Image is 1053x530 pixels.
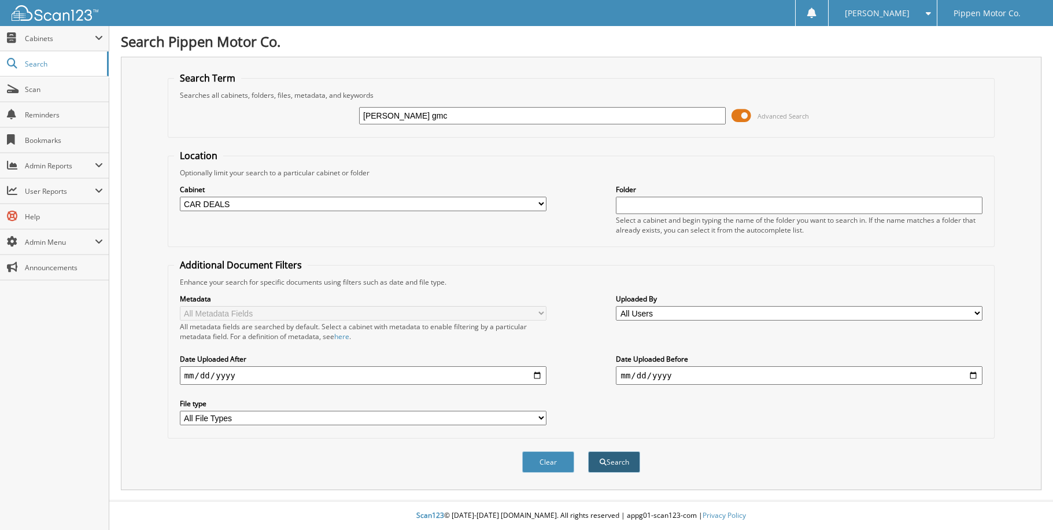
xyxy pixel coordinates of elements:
[25,59,101,69] span: Search
[180,185,546,194] label: Cabinet
[522,451,574,473] button: Clear
[25,212,103,222] span: Help
[180,399,546,408] label: File type
[174,90,989,100] div: Searches all cabinets, folders, files, metadata, and keywords
[416,510,444,520] span: Scan123
[174,149,223,162] legend: Location
[334,332,349,341] a: here
[109,502,1053,530] div: © [DATE]-[DATE] [DOMAIN_NAME]. All rights reserved | appg01-scan123-com |
[121,32,1041,51] h1: Search Pippen Motor Co.
[616,185,982,194] label: Folder
[954,10,1021,17] span: Pippen Motor Co.
[25,84,103,94] span: Scan
[25,186,95,196] span: User Reports
[25,263,103,273] span: Announcements
[174,259,308,271] legend: Additional Document Filters
[616,354,982,364] label: Date Uploaded Before
[174,277,989,287] div: Enhance your search for specific documents using filters such as date and file type.
[174,168,989,178] div: Optionally limit your search to a particular cabinet or folder
[758,112,809,120] span: Advanced Search
[616,366,982,385] input: end
[25,237,95,247] span: Admin Menu
[703,510,746,520] a: Privacy Policy
[25,161,95,171] span: Admin Reports
[995,474,1053,530] iframe: Chat Widget
[174,72,241,84] legend: Search Term
[25,110,103,120] span: Reminders
[12,5,98,21] img: scan123-logo-white.svg
[25,135,103,145] span: Bookmarks
[180,354,546,364] label: Date Uploaded After
[845,10,910,17] span: [PERSON_NAME]
[180,322,546,341] div: All metadata fields are searched by default. Select a cabinet with metadata to enable filtering b...
[25,34,95,43] span: Cabinets
[180,294,546,304] label: Metadata
[180,366,546,385] input: start
[616,294,982,304] label: Uploaded By
[616,215,982,235] div: Select a cabinet and begin typing the name of the folder you want to search in. If the name match...
[588,451,640,473] button: Search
